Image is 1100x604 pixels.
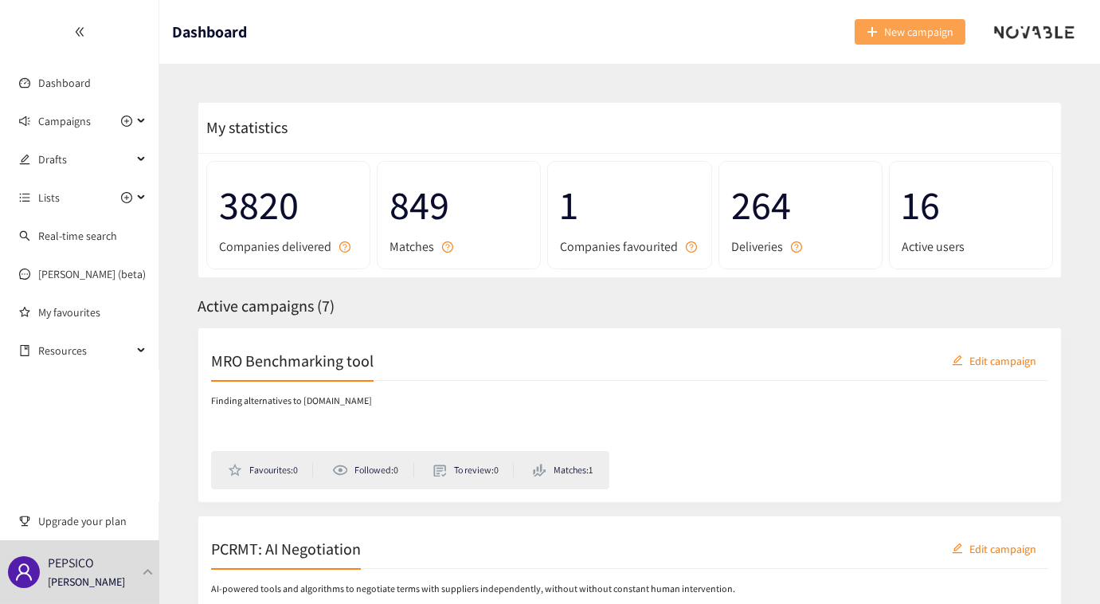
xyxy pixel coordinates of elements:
[38,143,132,175] span: Drafts
[219,174,358,237] span: 3820
[38,296,147,328] a: My favourites
[867,26,878,39] span: plus
[339,241,350,253] span: question-circle
[19,154,30,165] span: edit
[442,241,453,253] span: question-circle
[902,174,1040,237] span: 16
[902,237,965,257] span: Active users
[390,237,434,257] span: Matches
[855,19,965,45] button: plusNew campaign
[198,296,335,316] span: Active campaigns ( 7 )
[19,192,30,203] span: unordered-list
[952,543,963,555] span: edit
[38,182,60,214] span: Lists
[228,463,313,477] li: Favourites: 0
[969,539,1036,557] span: Edit campaign
[48,573,125,590] p: [PERSON_NAME]
[121,192,132,203] span: plus-circle
[38,76,91,90] a: Dashboard
[952,355,963,367] span: edit
[211,582,735,597] p: AI-powered tools and algorithms to negotiate terms with suppliers independently, without without ...
[38,267,146,281] a: [PERSON_NAME] (beta)
[121,116,132,127] span: plus-circle
[533,463,593,477] li: Matches: 1
[940,347,1048,373] button: editEdit campaign
[211,349,374,371] h2: MRO Benchmarking tool
[38,105,91,137] span: Campaigns
[884,23,953,41] span: New campaign
[211,537,361,559] h2: PCRMT: AI Negotiation
[211,394,372,409] p: Finding alternatives to [DOMAIN_NAME]
[19,116,30,127] span: sound
[38,335,132,367] span: Resources
[38,229,117,243] a: Real-time search
[969,351,1036,369] span: Edit campaign
[731,237,783,257] span: Deliveries
[19,516,30,527] span: trophy
[198,117,288,138] span: My statistics
[560,174,699,237] span: 1
[14,563,33,582] span: user
[390,174,528,237] span: 849
[48,553,94,573] p: PEPSICO
[940,535,1048,561] button: editEdit campaign
[433,463,514,477] li: To review: 0
[38,505,147,537] span: Upgrade your plan
[219,237,331,257] span: Companies delivered
[791,241,802,253] span: question-circle
[198,327,1062,503] a: MRO Benchmarking tooleditEdit campaignFinding alternatives to [DOMAIN_NAME]Favourites:0Followed:0...
[560,237,678,257] span: Companies favourited
[686,241,697,253] span: question-circle
[1020,528,1100,604] iframe: Chat Widget
[74,26,85,37] span: double-left
[19,345,30,356] span: book
[332,463,413,477] li: Followed: 0
[731,174,870,237] span: 264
